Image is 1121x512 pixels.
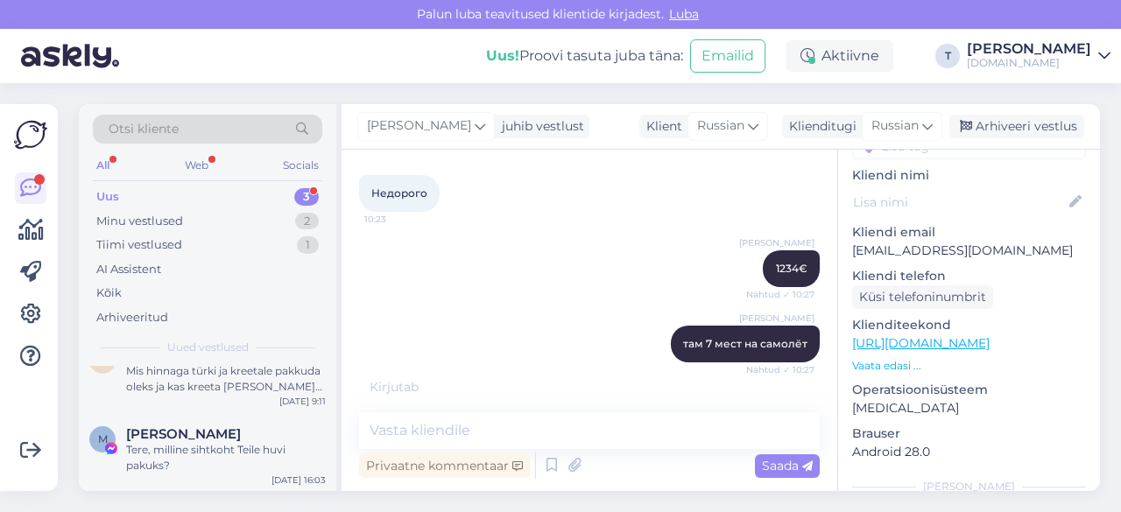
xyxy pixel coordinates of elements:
span: Nähtud ✓ 10:27 [746,288,814,301]
div: Tere, milline sihtkoht Teile huvi pakuks? [126,442,326,473]
span: Milvi Veebel [126,426,241,442]
span: . [419,379,421,395]
span: Nähtud ✓ 10:27 [746,363,814,376]
span: [PERSON_NAME] [739,236,814,249]
p: Vaata edasi ... [852,358,1086,374]
p: Brauser [852,424,1086,443]
div: AI Assistent [96,261,161,278]
div: [DATE] 9:11 [279,395,326,408]
p: Operatsioonisüsteem [852,381,1086,399]
p: [EMAIL_ADDRESS][DOMAIN_NAME] [852,242,1086,260]
img: Askly Logo [14,118,47,151]
span: [PERSON_NAME] [367,116,471,136]
span: 10:23 [364,213,430,226]
div: [DATE] 16:03 [271,473,326,487]
button: Emailid [690,39,765,73]
p: [MEDICAL_DATA] [852,399,1086,417]
div: Socials [279,154,322,177]
p: Klienditeekond [852,316,1086,334]
div: [PERSON_NAME] [852,479,1086,494]
div: All [93,154,113,177]
div: [DOMAIN_NAME] [967,56,1091,70]
span: Otsi kliente [109,120,179,138]
a: [PERSON_NAME][DOMAIN_NAME] [967,42,1110,70]
span: Russian [697,116,744,136]
div: Kõik [96,284,122,302]
span: Недорого [371,186,427,200]
div: Kirjutab [359,378,820,396]
b: Uus! [486,47,519,64]
div: Web [181,154,212,177]
a: [URL][DOMAIN_NAME] [852,335,990,351]
span: 1234€ [776,262,807,275]
div: Privaatne kommentaar [359,454,530,478]
div: 2 [295,213,319,230]
span: [PERSON_NAME] [739,312,814,325]
p: Android 28.0 [852,443,1086,461]
div: Tiimi vestlused [96,236,182,254]
div: juhib vestlust [495,117,584,136]
div: Aktiivne [786,40,893,72]
div: [PERSON_NAME] [967,42,1091,56]
div: T [935,44,960,68]
input: Lisa nimi [853,193,1066,212]
div: 1 [297,236,319,254]
div: Küsi telefoninumbrit [852,285,993,309]
div: Klient [639,117,682,136]
p: Kliendi email [852,223,1086,242]
p: Kliendi telefon [852,267,1086,285]
div: Proovi tasuta juba täna: [486,46,683,67]
div: Minu vestlused [96,213,183,230]
span: Luba [664,6,704,22]
div: Klienditugi [782,117,857,136]
div: Mis hinnaga türki ja kreetale pakkuda oleks ja kas kreeta [PERSON_NAME] tagasi 30? [126,363,326,395]
div: Uus [96,188,119,206]
span: M [98,432,108,445]
div: Arhiveeritud [96,309,168,326]
span: Uued vestlused [167,340,249,355]
div: 3 [294,188,319,206]
span: Russian [871,116,919,136]
span: там 7 мест на самолёт [683,337,807,350]
div: Arhiveeri vestlus [949,115,1084,138]
p: Kliendi nimi [852,166,1086,185]
span: Saada [762,458,813,473]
